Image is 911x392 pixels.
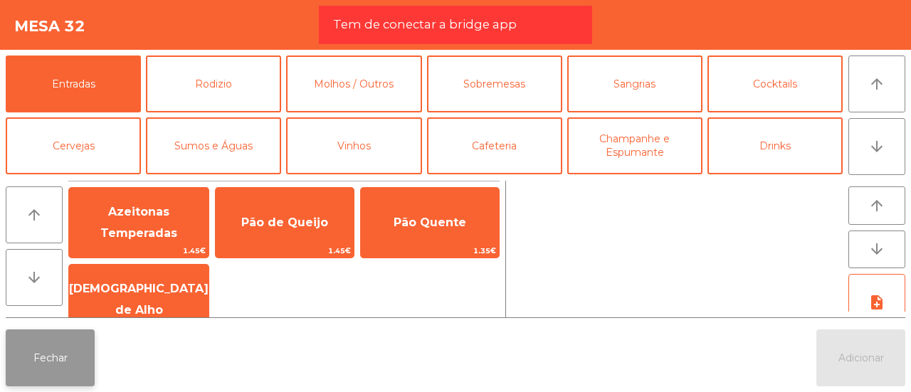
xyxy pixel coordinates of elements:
span: Azeitonas Temperadas [100,205,177,240]
h4: Mesa 32 [14,16,85,37]
button: arrow_upward [848,55,905,112]
span: 1.45€ [69,244,209,258]
span: Pão Quente [394,216,466,229]
button: arrow_upward [848,186,905,225]
button: Champanhe e Espumante [567,117,702,174]
button: note_add [848,274,905,331]
button: arrow_downward [6,249,63,306]
button: arrow_upward [6,186,63,243]
i: arrow_downward [868,240,885,258]
span: [DEMOGRAPHIC_DATA] de Alho [69,282,209,317]
button: Cocktails [707,55,843,112]
span: Pão de Queijo [241,216,328,229]
button: Sobremesas [427,55,562,112]
button: Fechar [6,329,95,386]
button: Sumos e Águas [146,117,281,174]
button: Molhos / Outros [286,55,421,112]
button: Cervejas [6,117,141,174]
i: arrow_downward [868,138,885,155]
button: Vinhos [286,117,421,174]
button: Entradas [6,55,141,112]
span: 1.45€ [216,244,354,258]
button: Drinks [707,117,843,174]
i: note_add [868,294,885,311]
button: arrow_downward [848,231,905,269]
span: 1.35€ [361,244,499,258]
i: arrow_upward [868,197,885,214]
button: Rodizio [146,55,281,112]
button: Cafeteria [427,117,562,174]
button: arrow_downward [848,118,905,175]
button: Sangrias [567,55,702,112]
i: arrow_downward [26,269,43,286]
span: Tem de conectar a bridge app [333,16,517,33]
i: arrow_upward [26,206,43,223]
i: arrow_upward [868,75,885,92]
